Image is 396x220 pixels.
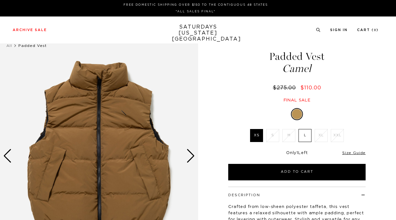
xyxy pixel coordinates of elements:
[6,44,12,48] a: All
[186,149,195,163] div: Next slide
[15,9,376,14] p: *ALL SALES FINAL*
[228,164,366,180] button: Add to Cart
[15,3,376,7] p: FREE DOMESTIC SHIPPING OVER $150 TO THE CONTIGUOUS 48 STATES
[228,193,260,197] button: Description
[299,129,311,142] label: L
[357,28,379,32] a: Cart (0)
[227,51,367,74] h1: Padded Vest
[18,44,47,48] span: Padded Vest
[342,151,366,155] a: Size Guide
[13,28,47,32] a: Archive Sale
[297,151,298,155] span: 1
[3,149,12,163] div: Previous slide
[300,85,321,90] span: $110.00
[228,151,366,156] div: Only Left
[374,29,376,32] small: 0
[273,85,299,90] del: $275.00
[250,129,263,142] label: XS
[227,63,367,74] span: Camel
[227,98,367,103] div: Final sale
[172,24,224,42] a: SATURDAYS[US_STATE][GEOGRAPHIC_DATA]
[330,28,348,32] a: Sign In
